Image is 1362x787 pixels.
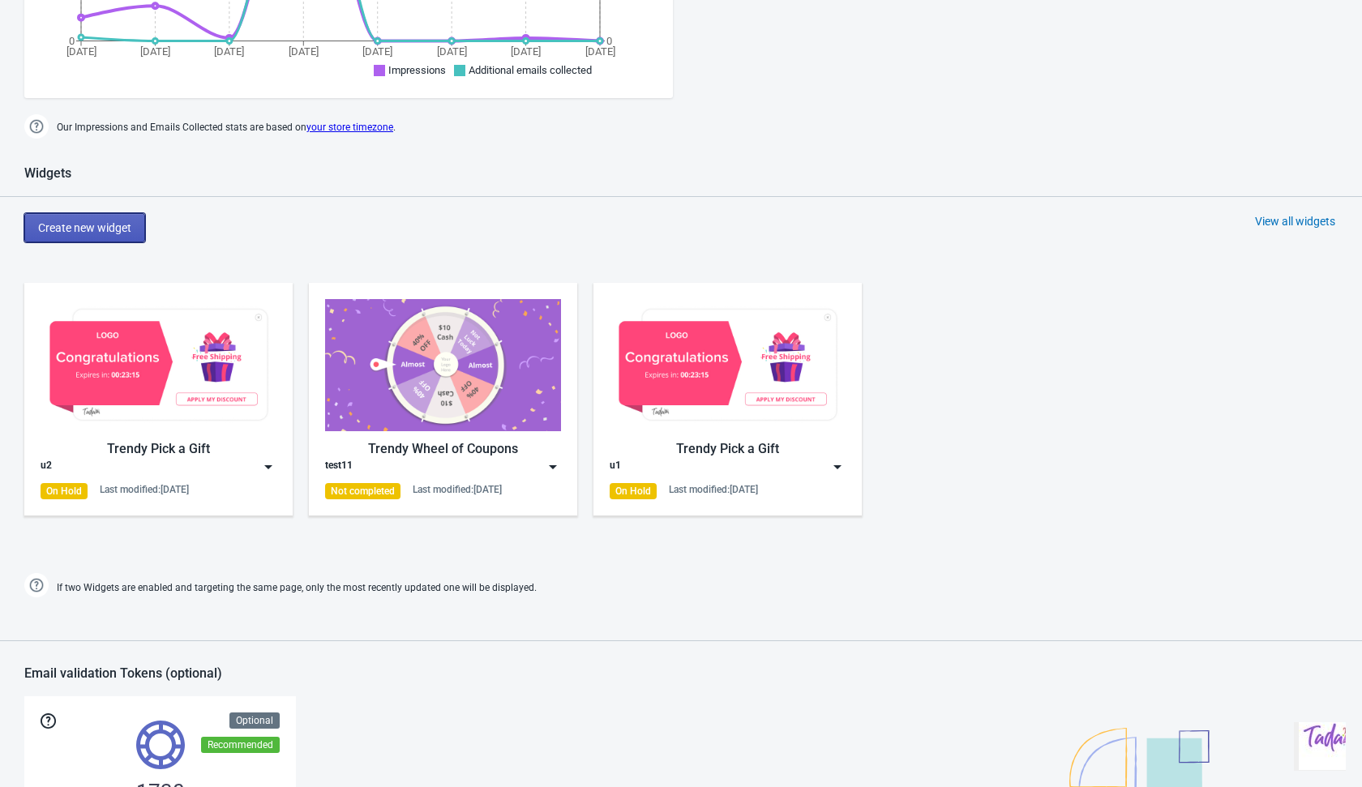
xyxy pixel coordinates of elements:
[24,213,145,242] button: Create new widget
[1294,722,1346,771] iframe: chat widget
[325,299,561,431] img: trendy_game.png
[669,483,758,496] div: Last modified: [DATE]
[140,45,170,58] tspan: [DATE]
[325,439,561,459] div: Trendy Wheel of Coupons
[24,573,49,597] img: help.png
[829,459,846,475] img: dropdown.png
[511,45,541,58] tspan: [DATE]
[413,483,502,496] div: Last modified: [DATE]
[136,721,185,769] img: tokens.svg
[229,712,280,729] div: Optional
[585,45,615,58] tspan: [DATE]
[289,45,319,58] tspan: [DATE]
[610,483,657,499] div: On Hold
[69,35,75,47] tspan: 0
[57,114,396,141] span: Our Impressions and Emails Collected stats are based on .
[325,459,353,475] div: test11
[610,439,846,459] div: Trendy Pick a Gift
[214,45,244,58] tspan: [DATE]
[1255,213,1335,229] div: View all widgets
[38,221,131,234] span: Create new widget
[606,35,612,47] tspan: 0
[41,439,276,459] div: Trendy Pick a Gift
[100,483,189,496] div: Last modified: [DATE]
[469,64,592,76] span: Additional emails collected
[362,45,392,58] tspan: [DATE]
[325,483,400,499] div: Not completed
[610,299,846,431] img: gift_game_v2.jpg
[201,737,280,753] div: Recommended
[545,459,561,475] img: dropdown.png
[24,114,49,139] img: help.png
[306,122,393,133] a: your store timezone
[41,459,52,475] div: u2
[610,459,621,475] div: u1
[57,575,537,601] span: If two Widgets are enabled and targeting the same page, only the most recently updated one will b...
[41,483,88,499] div: On Hold
[260,459,276,475] img: dropdown.png
[41,299,276,431] img: gift_game_v2.jpg
[66,45,96,58] tspan: [DATE]
[388,64,446,76] span: Impressions
[437,45,467,58] tspan: [DATE]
